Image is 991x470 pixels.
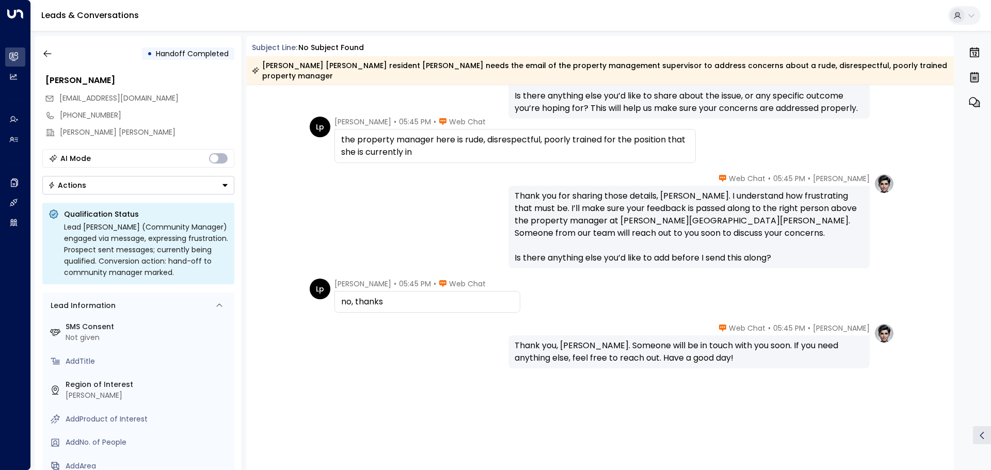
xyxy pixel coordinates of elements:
div: [PHONE_NUMBER] [60,110,234,121]
span: • [768,173,771,184]
div: AddNo. of People [66,437,230,448]
span: [EMAIL_ADDRESS][DOMAIN_NAME] [59,93,179,103]
span: • [434,117,436,127]
span: 05:45 PM [399,117,431,127]
span: Web Chat [449,279,486,289]
div: Lead [PERSON_NAME] (Community Manager) engaged via message, expressing frustration. Prospect sent... [64,221,228,278]
span: Handoff Completed [156,48,229,59]
div: • [147,44,152,63]
div: [PERSON_NAME] [PERSON_NAME] [60,127,234,138]
div: [PERSON_NAME] [45,74,234,87]
span: [PERSON_NAME] [334,117,391,127]
div: Actions [48,181,86,190]
div: Lp [310,117,330,137]
span: • [434,279,436,289]
span: • [768,323,771,333]
div: Button group with a nested menu [42,176,234,195]
div: [PERSON_NAME] [66,390,230,401]
label: Region of Interest [66,379,230,390]
div: Lead Information [47,300,116,311]
div: No subject found [298,42,364,53]
span: [PERSON_NAME] [813,323,870,333]
div: AI Mode [60,153,91,164]
span: Web Chat [729,323,765,333]
span: [PERSON_NAME] [334,279,391,289]
span: lucreshaphil@gmail.com [59,93,179,104]
div: Lp [310,279,330,299]
span: • [808,173,810,184]
div: [PERSON_NAME] [PERSON_NAME] resident [PERSON_NAME] needs the email of the property management sup... [252,60,948,81]
div: AddProduct of Interest [66,414,230,425]
img: profile-logo.png [874,323,894,344]
div: Thank you, [PERSON_NAME]. Someone will be in touch with you soon. If you need anything else, feel... [515,339,864,364]
span: [PERSON_NAME] [813,173,870,184]
span: • [808,323,810,333]
img: profile-logo.png [874,173,894,194]
span: 05:45 PM [399,279,431,289]
div: AddTitle [66,356,230,367]
a: Leads & Conversations [41,9,139,21]
span: Web Chat [449,117,486,127]
p: Qualification Status [64,209,228,219]
span: 05:45 PM [773,173,805,184]
div: Thank you for sharing those details, [PERSON_NAME]. I understand how frustrating that must be. I’... [515,190,864,264]
span: Subject Line: [252,42,297,53]
span: 05:45 PM [773,323,805,333]
button: Actions [42,176,234,195]
span: • [394,117,396,127]
div: the property manager here is rude, disrespectful, poorly trained for the position that she is cur... [341,134,689,158]
div: Not given [66,332,230,343]
span: • [394,279,396,289]
span: Web Chat [729,173,765,184]
div: no, thanks [341,296,514,308]
label: SMS Consent [66,321,230,332]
